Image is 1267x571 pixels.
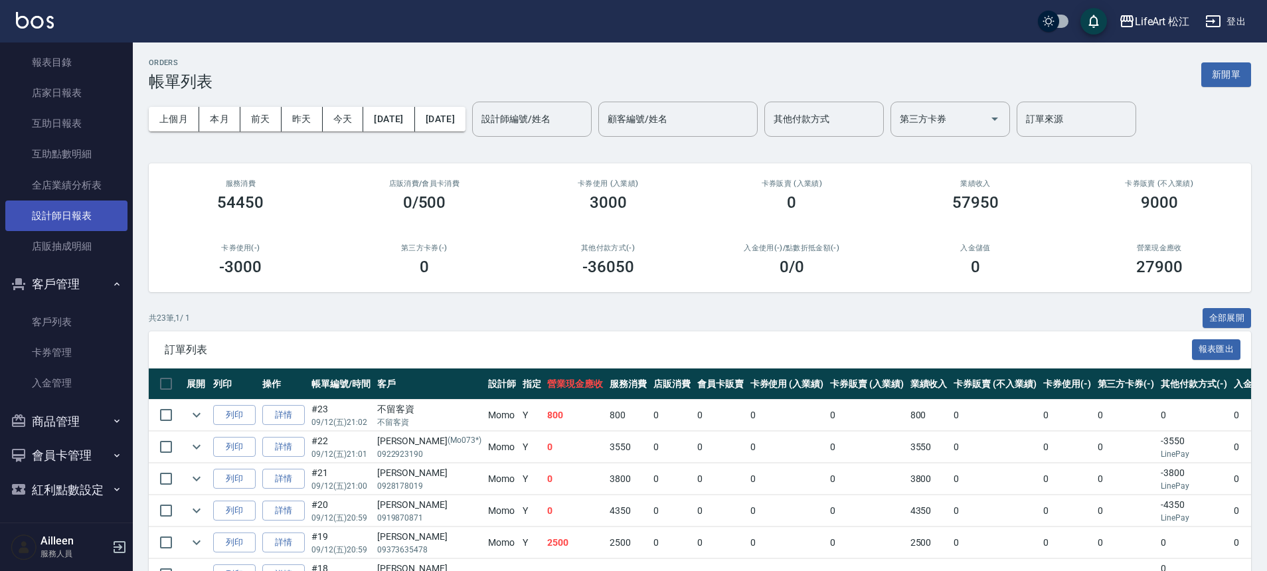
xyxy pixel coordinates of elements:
button: 列印 [213,501,256,521]
td: 0 [950,463,1039,495]
th: 卡券販賣 (不入業績) [950,368,1039,400]
td: Momo [485,495,519,527]
div: 不留客資 [377,402,481,416]
h3: 3000 [590,193,627,212]
td: Momo [485,463,519,495]
p: 0919870871 [377,512,481,524]
a: 報表目錄 [5,47,127,78]
td: 0 [950,527,1039,558]
a: 全店業績分析表 [5,170,127,201]
td: 0 [650,400,694,431]
td: 0 [1040,527,1094,558]
button: expand row [187,405,207,425]
td: 0 [694,432,747,463]
button: 今天 [323,107,364,131]
button: 報表匯出 [1192,339,1241,360]
a: 新開單 [1201,68,1251,80]
td: 0 [1040,463,1094,495]
td: 0 [694,495,747,527]
button: expand row [187,501,207,521]
th: 第三方卡券(-) [1094,368,1158,400]
td: 0 [1040,400,1094,431]
td: 0 [544,432,606,463]
td: 800 [907,400,951,431]
h3: 0/500 [403,193,446,212]
th: 店販消費 [650,368,694,400]
button: 上個月 [149,107,199,131]
h2: 卡券使用(-) [165,244,317,252]
button: [DATE] [415,107,465,131]
td: 0 [827,400,907,431]
th: 客戶 [374,368,485,400]
button: 會員卡管理 [5,438,127,473]
p: 09/12 (五) 21:00 [311,480,371,492]
h3: 9000 [1141,193,1178,212]
button: Open [984,108,1005,129]
th: 列印 [210,368,259,400]
a: 報表匯出 [1192,343,1241,355]
button: 全部展開 [1203,308,1252,329]
td: #19 [308,527,374,558]
td: 0 [544,463,606,495]
a: 詳情 [262,405,305,426]
p: 共 23 筆, 1 / 1 [149,312,190,324]
button: 新開單 [1201,62,1251,87]
h2: 其他付款方式(-) [532,244,684,252]
p: 不留客資 [377,416,481,428]
td: 0 [827,495,907,527]
p: 服務人員 [41,548,108,560]
h3: 57950 [952,193,999,212]
button: 登出 [1200,9,1251,34]
td: 0 [650,527,694,558]
th: 指定 [519,368,545,400]
th: 其他付款方式(-) [1157,368,1230,400]
a: 詳情 [262,469,305,489]
button: [DATE] [363,107,414,131]
h2: 入金使用(-) /點數折抵金額(-) [716,244,868,252]
td: 3550 [907,432,951,463]
h3: 0 [787,193,796,212]
p: (Mo073*) [448,434,481,448]
a: 店家日報表 [5,78,127,108]
th: 營業現金應收 [544,368,606,400]
h2: 卡券販賣 (不入業績) [1083,179,1235,188]
td: 0 [1157,400,1230,431]
button: 本月 [199,107,240,131]
td: Momo [485,527,519,558]
h2: 入金儲值 [900,244,1052,252]
div: [PERSON_NAME] [377,530,481,544]
a: 設計師日報表 [5,201,127,231]
td: 800 [606,400,650,431]
h3: 0 /0 [780,258,804,276]
td: 0 [950,432,1039,463]
p: 09/12 (五) 21:01 [311,448,371,460]
td: 0 [1094,527,1158,558]
td: Y [519,432,545,463]
button: 紅利點數設定 [5,473,127,507]
button: 客戶管理 [5,267,127,301]
td: 4350 [606,495,650,527]
button: expand row [187,437,207,457]
td: 0 [1094,432,1158,463]
p: 09/12 (五) 20:59 [311,544,371,556]
p: LinePay [1161,480,1227,492]
td: Y [519,463,545,495]
a: 詳情 [262,437,305,457]
td: 0 [1040,432,1094,463]
button: 昨天 [282,107,323,131]
td: 3800 [907,463,951,495]
td: 0 [650,432,694,463]
button: 列印 [213,469,256,489]
p: 0928178019 [377,480,481,492]
h3: 54450 [217,193,264,212]
button: 列印 [213,437,256,457]
td: Momo [485,400,519,431]
a: 互助點數明細 [5,139,127,169]
th: 卡券使用 (入業績) [747,368,827,400]
th: 設計師 [485,368,519,400]
td: Y [519,527,545,558]
td: 0 [544,495,606,527]
h2: 店販消費 /會員卡消費 [349,179,501,188]
h2: 卡券販賣 (入業績) [716,179,868,188]
td: #23 [308,400,374,431]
